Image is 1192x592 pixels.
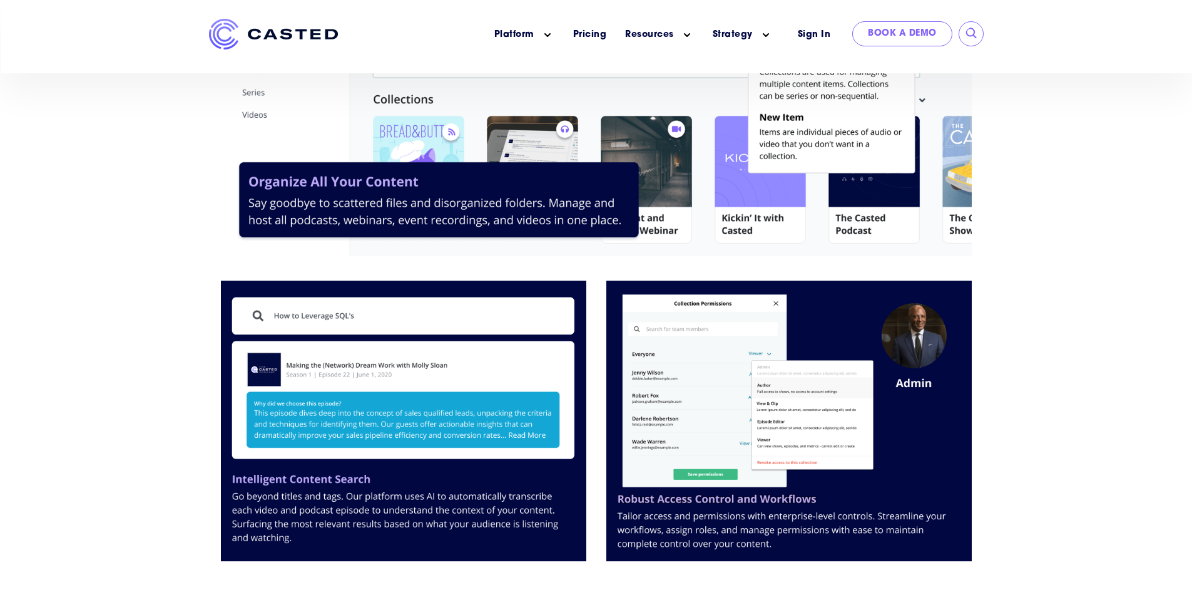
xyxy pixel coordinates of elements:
a: Resources [625,28,674,41]
a: Book a Demo [852,21,952,46]
img: Access Controls [606,281,972,561]
input: Submit [965,28,978,40]
a: Sign In [782,21,847,48]
nav: Main menu [357,19,782,51]
a: Pricing [573,28,607,41]
img: Search [221,281,586,561]
img: Casted_Logo_Horizontal_FullColor_PUR_BLUE [209,19,338,49]
a: Platform [494,28,534,41]
a: Strategy [713,28,753,41]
